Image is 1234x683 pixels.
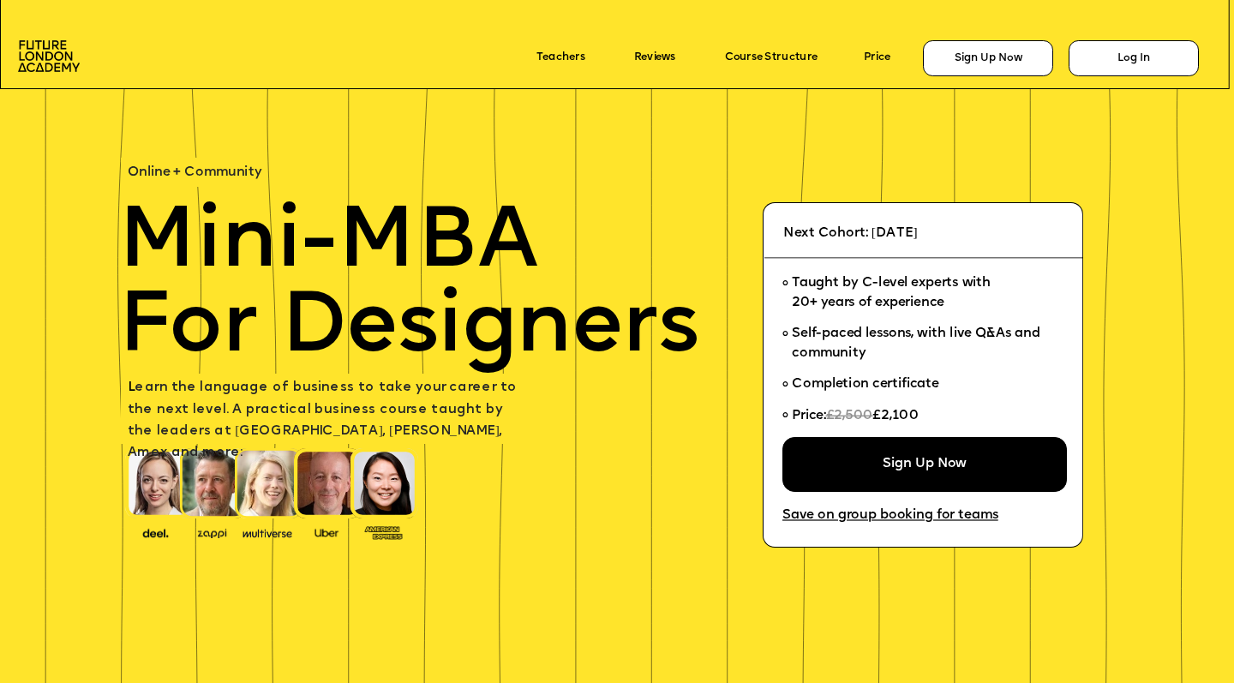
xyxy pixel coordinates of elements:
span: Self-paced lessons, with live Q&As and community [792,327,1044,359]
span: Online + Community [128,166,261,179]
span: Price: [792,409,825,422]
span: £2,500 [825,409,872,422]
span: For Designers [118,286,699,372]
span: Taught by C-level experts with 20+ years of experience [792,276,991,309]
img: image-b7d05013-d886-4065-8d38-3eca2af40620.png [238,524,297,540]
img: image-93eab660-639c-4de6-957c-4ae039a0235a.png [359,523,407,541]
img: image-b2f1584c-cbf7-4a77-bbe0-f56ae6ee31f2.png [188,525,236,538]
span: £2,100 [872,409,918,422]
span: Completion certificate [792,377,939,390]
a: Price [864,52,890,64]
img: image-99cff0b2-a396-4aab-8550-cf4071da2cb9.png [303,525,350,538]
img: image-388f4489-9820-4c53-9b08-f7df0b8d4ae2.png [131,524,179,540]
span: L [128,382,135,395]
a: Reviews [634,52,675,64]
a: Teachers [536,52,584,64]
span: earn the language of business to take your career to the next level. A practical business course ... [128,382,520,460]
a: Course Structure [725,52,818,64]
span: Next Cohort: [DATE] [783,227,918,240]
span: Mini-MBA [118,201,539,287]
img: image-aac980e9-41de-4c2d-a048-f29dd30a0068.png [18,40,80,72]
a: Save on group booking for teams [782,508,998,523]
